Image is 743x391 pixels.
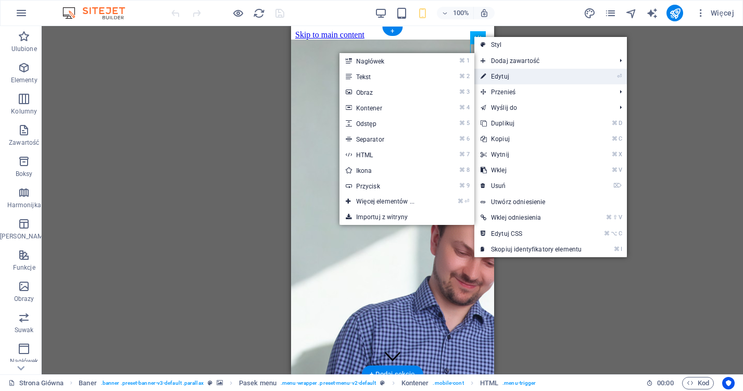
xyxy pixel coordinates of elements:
i: ⇧ [613,214,618,221]
span: . menu-trigger [502,377,536,389]
a: ⌘1Nagłówek [339,53,435,69]
i: C [619,230,622,237]
span: : [664,379,666,387]
a: ⌘ISkopiuj identyfikatory elementu [474,242,588,257]
span: Kod [687,377,709,389]
div: + [382,27,402,36]
nav: breadcrumb [79,377,536,389]
i: ⌘ [459,135,465,142]
i: V [619,167,622,173]
i: ⌘ [459,89,465,95]
i: D [619,120,622,127]
button: design [583,7,596,19]
i: Ten element zawiera tło [217,380,223,386]
a: ⌘9Przycisk [339,178,435,194]
p: Kolumny [11,107,37,116]
i: ⏎ [464,198,469,205]
p: Funkcje [13,263,35,272]
i: ⌘ [606,214,612,221]
button: Więcej [691,5,738,21]
h6: Czas sesji [646,377,674,389]
i: ⌘ [459,57,465,64]
a: ⌘⏎Więcej elementów ... [339,194,435,209]
a: ⌘VWklej [474,162,588,178]
i: ⌘ [612,120,618,127]
p: Harmonijka [7,201,41,209]
i: C [619,135,622,142]
p: Elementy [11,76,37,84]
i: ⌘ [459,104,465,111]
p: Zawartość [9,138,39,147]
a: Kliknij, aby anulować zaznaczenie. Kliknij dwukrotnie, aby otworzyć Strony [8,377,64,389]
i: Ten element jest konfigurowalnym ustawieniem wstępnym [380,380,385,386]
a: Wyślij do [474,100,611,116]
i: ⌘ [604,230,610,237]
i: ⌘ [612,167,618,173]
a: ⌘CKopiuj [474,131,588,147]
a: ⌘⌥CEdytuj CSS [474,226,588,242]
i: 1 [467,57,469,64]
i: Strony (Ctrl+Alt+S) [605,7,616,19]
i: ⌘ [459,73,465,80]
p: Nagłówek [10,357,39,365]
i: 2 [467,73,469,80]
a: ⌘3Obraz [339,84,435,100]
a: ⌘DDuplikuj [474,116,588,131]
a: ⌘XWytnij [474,147,588,162]
i: Po zmianie rozmiaru automatycznie dostosowuje poziom powiększenia do wybranego urządzenia. [480,8,489,18]
a: ⌘2Tekst [339,69,435,84]
span: Kliknij, aby zaznaczyć. Kliknij dwukrotnie, aby edytować [239,377,276,389]
a: ⌘7HTML [339,147,435,162]
i: 8 [467,167,469,173]
i: ⏎ [617,73,622,80]
span: . menu-wrapper .preset-menu-v2-default [281,377,376,389]
button: Kliknij tutaj, aby wyjść z trybu podglądu i kontynuować edycję [232,7,244,19]
button: Kod [682,377,714,389]
span: Więcej [696,8,734,18]
a: ⌘8Ikona [339,162,435,178]
span: . banner .preset-banner-v3-default .parallax [101,377,204,389]
i: 4 [467,104,469,111]
i: Opublikuj [669,7,681,19]
span: . mobile-cont [433,377,463,389]
p: Suwak [15,326,34,334]
span: Dodaj zawartość [474,53,611,69]
i: Ten element jest konfigurowalnym ustawieniem wstępnym [208,380,212,386]
span: 00 00 [657,377,673,389]
button: navigator [625,7,637,19]
button: pages [604,7,616,19]
a: ⌘⇧VWklej odniesienia [474,210,588,225]
i: ⌦ [613,182,622,189]
a: Skip to main content [4,4,73,13]
a: ⌘5Odstęp [339,116,435,131]
a: ⌘6Separator [339,131,435,147]
a: Utwórz odniesienie [474,194,627,210]
i: Nawigator [625,7,637,19]
a: Importuj z witryny [339,209,474,225]
div: + Dodaj sekcję [361,365,423,383]
p: Boksy [16,170,33,178]
i: 3 [467,89,469,95]
i: ⌥ [611,230,618,237]
i: 7 [467,151,469,158]
i: ⌘ [459,182,465,189]
button: 100% [437,7,474,19]
i: 5 [467,120,469,127]
a: ⏎Edytuj [474,69,588,84]
i: ⌘ [459,151,465,158]
span: Kliknij, aby zaznaczyć. Kliknij dwukrotnie, aby edytować [480,377,498,389]
i: 9 [467,182,469,189]
span: Przenieś [474,84,611,100]
button: text_generator [646,7,658,19]
i: ⌘ [612,151,618,158]
button: Usercentrics [722,377,735,389]
i: ⌘ [459,120,465,127]
span: Kliknij, aby zaznaczyć. Kliknij dwukrotnie, aby edytować [79,377,96,389]
a: ⌦Usuń [474,178,588,194]
img: Editor Logo [60,7,138,19]
h6: 100% [452,7,469,19]
i: ⌘ [612,135,618,142]
a: ⌘4Kontener [339,100,435,116]
p: Obrazy [14,295,34,303]
i: V [619,214,622,221]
